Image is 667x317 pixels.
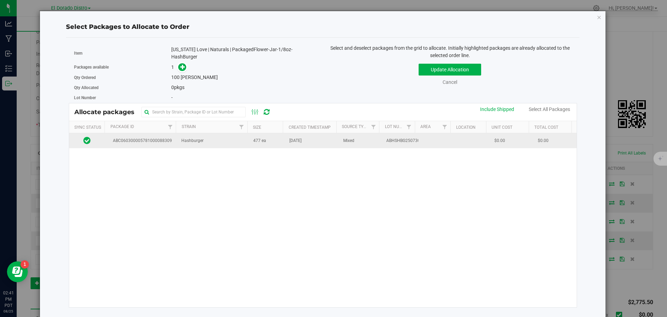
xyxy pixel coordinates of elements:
[74,50,172,56] label: Item
[20,260,29,269] iframe: Resource center unread badge
[182,124,196,129] a: Strain
[181,74,218,80] span: [PERSON_NAME]
[74,64,172,70] label: Packages available
[492,125,512,130] a: Unit Cost
[538,137,549,144] span: $0.00
[171,85,184,90] span: pkgs
[171,64,174,70] span: 1
[253,125,261,130] a: Size
[74,85,172,91] label: Qty Allocated
[480,106,514,113] div: Include Shipped
[342,124,369,129] a: Source Type
[171,46,318,61] div: [US_STATE] Love | Naturals | PackagedFlower-Jar-1/8oz-HashBurger
[74,95,172,101] label: Lot Number
[420,124,431,129] a: Area
[83,136,91,145] span: In Sync
[171,85,174,90] span: 0
[330,45,570,58] span: Select and deselect packages from the grid to allocate. Initially highlighted packages are alread...
[171,74,180,80] span: 100
[419,64,481,76] button: Update Allocation
[109,137,173,144] span: ABC060300005781000088309
[386,137,428,144] span: ABHSHBG250730BA2
[343,137,354,144] span: Mixed
[66,22,579,32] div: Select Packages to Allocate to Order
[529,106,570,112] a: Select All Packages
[181,137,204,144] span: Hashburger
[403,121,415,133] a: Filter
[74,108,141,116] span: Allocate packages
[236,121,247,133] a: Filter
[534,125,558,130] a: Total Cost
[289,137,302,144] span: [DATE]
[110,124,134,129] a: Package Id
[141,107,246,117] input: Search by Strain, Package ID or Lot Number
[74,125,101,130] a: Sync Status
[253,137,266,144] span: 477 ea
[494,137,505,144] span: $0.00
[171,95,173,100] span: -
[456,125,476,130] a: Location
[74,74,172,81] label: Qty Ordered
[443,79,457,85] a: Cancel
[164,121,176,133] a: Filter
[368,121,379,133] a: Filter
[385,124,410,129] a: Lot Number
[7,261,28,282] iframe: Resource center
[439,121,450,133] a: Filter
[289,125,331,130] a: Created Timestamp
